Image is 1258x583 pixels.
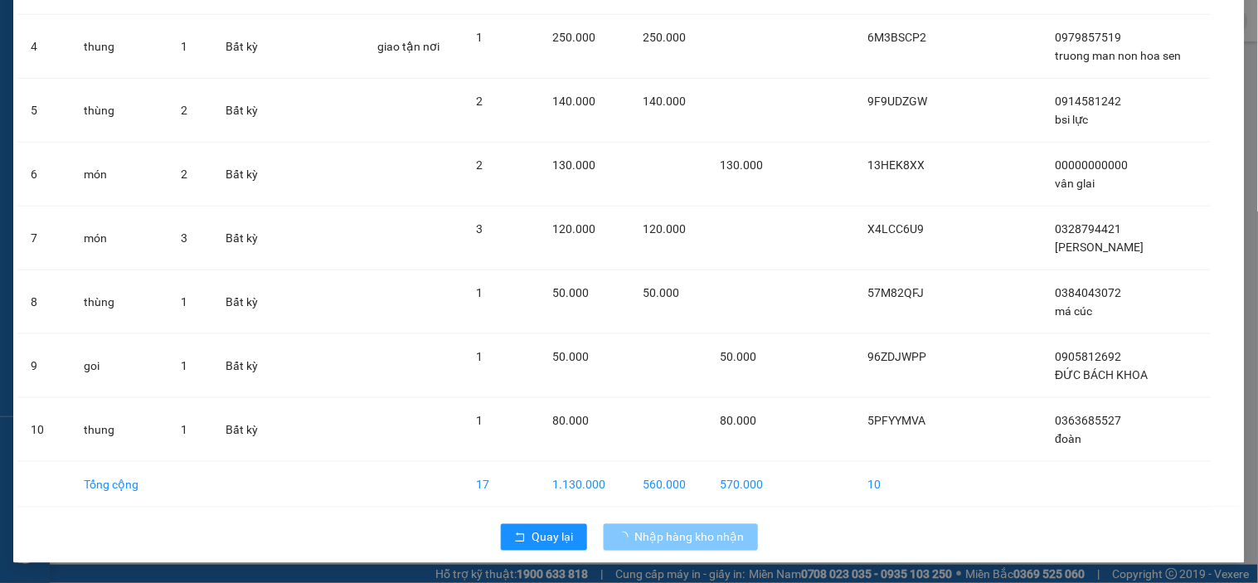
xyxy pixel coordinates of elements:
[212,79,278,143] td: Bất kỳ
[721,158,764,172] span: 130.000
[17,270,70,334] td: 8
[532,528,574,547] span: Quay lại
[1056,49,1182,62] span: truong man non hoa sen
[721,350,757,363] span: 50.000
[855,462,954,508] td: 10
[70,206,168,270] td: món
[182,168,188,181] span: 2
[552,286,589,299] span: 50.000
[476,95,483,108] span: 2
[476,158,483,172] span: 2
[70,79,168,143] td: thùng
[17,143,70,206] td: 6
[604,524,758,551] button: Nhập hàng kho nhận
[644,286,680,299] span: 50.000
[539,462,630,508] td: 1.130.000
[182,423,188,436] span: 1
[1056,432,1082,445] span: đoàn
[476,31,483,44] span: 1
[1056,95,1122,108] span: 0914581242
[212,334,278,398] td: Bất kỳ
[552,95,595,108] span: 140.000
[148,45,209,57] span: [DATE] 13:38
[868,350,927,363] span: 96ZDJWPP
[1056,240,1144,254] span: [PERSON_NAME]
[868,222,925,236] span: X4LCC6U9
[514,532,526,545] span: rollback
[70,15,168,79] td: thung
[868,31,927,44] span: 6M3BSCP2
[868,286,925,299] span: 57M82QFJ
[552,414,589,427] span: 80.000
[70,270,168,334] td: thùng
[17,334,70,398] td: 9
[463,462,539,508] td: 17
[721,414,757,427] span: 80.000
[552,222,595,236] span: 120.000
[182,359,188,372] span: 1
[378,40,440,53] span: giao tận nơi
[476,222,483,236] span: 3
[644,95,687,108] span: 140.000
[7,51,90,77] h2: 4EDN719W
[1056,414,1122,427] span: 0363685527
[148,63,180,83] span: Gửi:
[70,398,168,462] td: thung
[1056,31,1122,44] span: 0979857519
[476,286,483,299] span: 1
[1056,113,1089,126] span: bsi lực
[868,414,926,427] span: 5PFYYMVA
[1056,286,1122,299] span: 0384043072
[552,350,589,363] span: 50.000
[501,524,587,551] button: rollbackQuay lại
[630,462,707,508] td: 560.000
[70,462,168,508] td: Tổng cộng
[1056,158,1129,172] span: 00000000000
[17,79,70,143] td: 5
[212,143,278,206] td: Bất kỳ
[212,206,278,270] td: Bất kỳ
[212,15,278,79] td: Bất kỳ
[868,95,928,108] span: 9F9UDZGW
[17,15,70,79] td: 4
[182,231,188,245] span: 3
[148,114,211,143] span: 1THX
[17,206,70,270] td: 7
[182,40,188,53] span: 1
[182,104,188,117] span: 2
[1056,368,1149,381] span: ĐỨC BÁCH KHOA
[1056,177,1095,190] span: vân glai
[1056,222,1122,236] span: 0328794421
[17,398,70,462] td: 10
[70,334,168,398] td: goi
[552,158,595,172] span: 130.000
[70,143,168,206] td: món
[617,532,635,543] span: loading
[476,414,483,427] span: 1
[1056,304,1093,318] span: má cúc
[868,158,925,172] span: 13HEK8XX
[1056,350,1122,363] span: 0905812692
[148,90,207,110] span: AyunPa
[552,31,595,44] span: 250.000
[707,462,784,508] td: 570.000
[182,295,188,309] span: 1
[212,270,278,334] td: Bất kỳ
[476,350,483,363] span: 1
[635,528,745,547] span: Nhập hàng kho nhận
[42,12,111,36] b: Cô Hai
[644,31,687,44] span: 250.000
[212,398,278,462] td: Bất kỳ
[644,222,687,236] span: 120.000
